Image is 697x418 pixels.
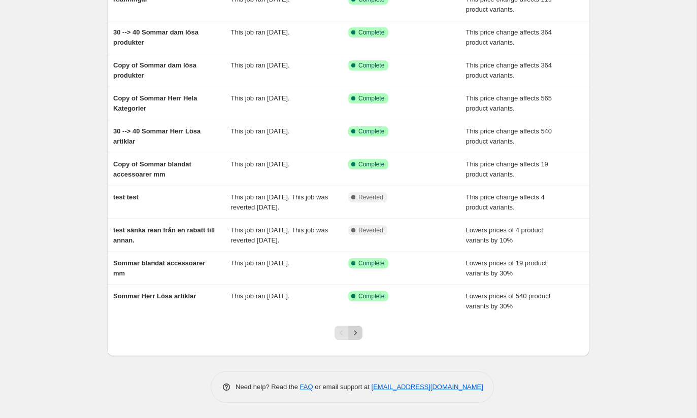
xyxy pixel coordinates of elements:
button: Next [348,326,362,340]
span: This price change affects 540 product variants. [466,127,552,145]
span: Lowers prices of 19 product variants by 30% [466,259,547,277]
span: 30 --> 40 Sommar Herr Lösa artiklar [113,127,201,145]
span: 30 --> 40 Sommar dam lösa produkter [113,28,198,46]
span: This price change affects 565 product variants. [466,94,552,112]
span: Complete [358,28,384,37]
span: This price change affects 364 product variants. [466,61,552,79]
span: Lowers prices of 4 product variants by 10% [466,226,543,244]
span: This job ran [DATE]. This job was reverted [DATE]. [231,226,328,244]
span: This job ran [DATE]. [231,259,290,267]
span: Copy of Sommar blandat accessoarer mm [113,160,191,178]
span: test test [113,193,139,201]
span: Copy of Sommar dam lösa produkter [113,61,196,79]
a: FAQ [300,383,313,391]
span: Complete [358,160,384,168]
span: test sänka rean från en rabatt till annan. [113,226,215,244]
span: Complete [358,292,384,300]
span: This price change affects 19 product variants. [466,160,548,178]
span: This job ran [DATE]. [231,292,290,300]
span: Reverted [358,193,383,201]
span: Sommar blandat accessoarer mm [113,259,205,277]
span: This job ran [DATE]. [231,160,290,168]
span: Lowers prices of 540 product variants by 30% [466,292,551,310]
span: Complete [358,127,384,135]
span: This job ran [DATE]. [231,28,290,36]
span: This job ran [DATE]. [231,94,290,102]
span: Complete [358,94,384,102]
span: This job ran [DATE]. [231,127,290,135]
a: [EMAIL_ADDRESS][DOMAIN_NAME] [372,383,483,391]
nav: Pagination [335,326,362,340]
span: Copy of Sommar Herr Hela Kategorier [113,94,197,112]
span: This price change affects 4 product variants. [466,193,545,211]
span: Complete [358,61,384,69]
span: Need help? Read the [236,383,300,391]
span: This price change affects 364 product variants. [466,28,552,46]
span: or email support at [313,383,372,391]
span: Sommar Herr Lösa artiklar [113,292,196,300]
span: Reverted [358,226,383,234]
span: This job ran [DATE]. [231,61,290,69]
span: This job ran [DATE]. This job was reverted [DATE]. [231,193,328,211]
span: Complete [358,259,384,267]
